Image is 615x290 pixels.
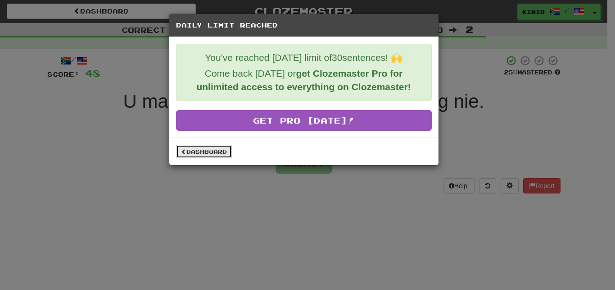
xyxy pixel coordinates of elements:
a: Dashboard [176,145,232,158]
p: Come back [DATE] or [183,67,425,94]
p: You've reached [DATE] limit of 30 sentences! 🙌 [183,51,425,64]
strong: get Clozemaster Pro for unlimited access to everything on Clozemaster! [196,68,411,92]
h5: Daily Limit Reached [176,21,432,30]
a: Get Pro [DATE]! [176,110,432,131]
